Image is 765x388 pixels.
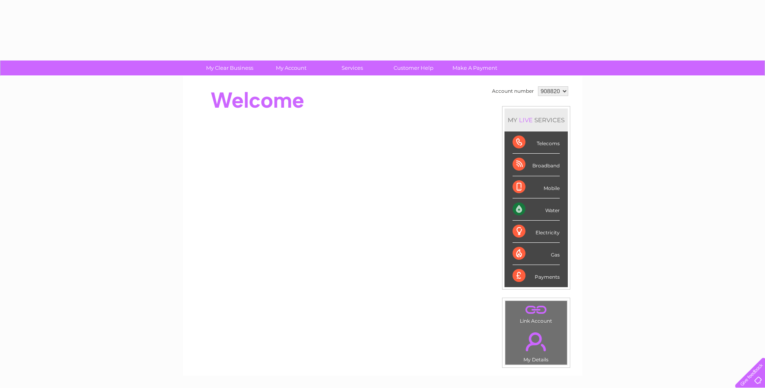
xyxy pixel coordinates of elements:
a: . [507,328,565,356]
div: LIVE [517,116,534,124]
div: Payments [513,265,560,287]
a: My Clear Business [196,60,263,75]
div: Gas [513,243,560,265]
div: MY SERVICES [504,108,568,131]
div: Electricity [513,221,560,243]
a: Make A Payment [442,60,508,75]
a: Customer Help [380,60,447,75]
td: My Details [505,325,567,365]
a: Services [319,60,386,75]
td: Link Account [505,300,567,326]
a: . [507,303,565,317]
div: Broadband [513,154,560,176]
td: Account number [490,84,536,98]
div: Telecoms [513,131,560,154]
div: Water [513,198,560,221]
a: My Account [258,60,324,75]
div: Mobile [513,176,560,198]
